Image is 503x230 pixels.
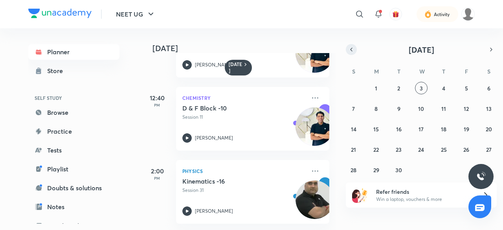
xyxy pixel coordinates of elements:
button: avatar [389,8,402,20]
abbr: September 25, 2025 [441,146,447,153]
a: Tests [28,142,119,158]
button: [DATE] [357,44,486,55]
abbr: September 10, 2025 [418,105,424,112]
button: September 17, 2025 [415,123,428,135]
p: [PERSON_NAME] [195,208,233,215]
h6: Refer friends [376,188,473,196]
img: referral [352,187,368,203]
a: Playlist [28,161,119,177]
h6: SELF STUDY [28,91,119,105]
h5: 12:40 [141,93,173,103]
button: September 18, 2025 [437,123,450,135]
a: Notes [28,199,119,215]
button: September 3, 2025 [415,82,428,94]
abbr: September 22, 2025 [373,146,379,153]
abbr: September 12, 2025 [464,105,469,112]
a: Practice [28,123,119,139]
button: September 27, 2025 [483,143,495,156]
button: September 30, 2025 [393,164,405,176]
button: September 1, 2025 [370,82,382,94]
button: September 6, 2025 [483,82,495,94]
abbr: September 16, 2025 [396,125,402,133]
span: [DATE] [409,44,434,55]
button: September 16, 2025 [393,123,405,135]
img: ttu [476,172,486,181]
div: Store [47,66,68,75]
button: September 26, 2025 [460,143,473,156]
abbr: September 9, 2025 [397,105,400,112]
abbr: September 15, 2025 [373,125,379,133]
abbr: September 29, 2025 [373,166,379,174]
abbr: Tuesday [397,68,400,75]
button: September 24, 2025 [415,143,428,156]
button: September 25, 2025 [437,143,450,156]
abbr: September 7, 2025 [352,105,355,112]
p: [PERSON_NAME] [195,134,233,142]
h5: D & F Block -10 [182,104,280,112]
abbr: September 19, 2025 [464,125,469,133]
abbr: September 23, 2025 [396,146,402,153]
p: [PERSON_NAME] [195,61,233,68]
h5: 2:00 [141,166,173,176]
abbr: Thursday [442,68,445,75]
button: September 29, 2025 [370,164,382,176]
abbr: September 14, 2025 [351,125,356,133]
button: September 13, 2025 [483,102,495,115]
button: NEET UG [111,6,160,22]
abbr: September 8, 2025 [374,105,378,112]
h4: [DATE] [152,44,337,53]
button: September 20, 2025 [483,123,495,135]
abbr: September 1, 2025 [375,85,377,92]
p: Chemistry [182,93,306,103]
a: Store [28,63,119,79]
abbr: Saturday [487,68,490,75]
abbr: September 20, 2025 [486,125,492,133]
button: September 7, 2025 [347,102,360,115]
abbr: September 6, 2025 [487,85,490,92]
img: activity [424,9,431,19]
p: Session 31 [182,187,306,194]
abbr: Friday [465,68,468,75]
button: September 10, 2025 [415,102,428,115]
abbr: Sunday [352,68,355,75]
button: September 19, 2025 [460,123,473,135]
button: September 22, 2025 [370,143,382,156]
img: avatar [392,11,399,18]
p: Session 11 [182,114,306,121]
p: Physics [182,166,306,176]
button: September 11, 2025 [437,102,450,115]
button: September 12, 2025 [460,102,473,115]
button: September 9, 2025 [393,102,405,115]
button: September 21, 2025 [347,143,360,156]
abbr: September 5, 2025 [465,85,468,92]
img: Company Logo [28,9,92,18]
abbr: September 4, 2025 [442,85,445,92]
button: September 4, 2025 [437,82,450,94]
a: Planner [28,44,119,60]
h5: Kinematics -16 [182,177,280,185]
abbr: September 26, 2025 [463,146,469,153]
button: September 5, 2025 [460,82,473,94]
abbr: September 24, 2025 [418,146,424,153]
p: PM [141,176,173,180]
abbr: September 11, 2025 [441,105,446,112]
button: September 23, 2025 [393,143,405,156]
p: Win a laptop, vouchers & more [376,196,473,203]
abbr: September 27, 2025 [486,146,492,153]
abbr: Monday [374,68,379,75]
h6: [DATE] [229,61,242,74]
button: September 2, 2025 [393,82,405,94]
abbr: September 13, 2025 [486,105,492,112]
abbr: September 2, 2025 [397,85,400,92]
a: Doubts & solutions [28,180,119,196]
abbr: September 21, 2025 [351,146,356,153]
button: September 8, 2025 [370,102,382,115]
abbr: September 18, 2025 [441,125,446,133]
img: Anany Minz [461,7,475,21]
button: September 15, 2025 [370,123,382,135]
button: September 28, 2025 [347,164,360,176]
abbr: September 3, 2025 [420,85,423,92]
abbr: September 30, 2025 [395,166,402,174]
button: September 14, 2025 [347,123,360,135]
a: Browse [28,105,119,120]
